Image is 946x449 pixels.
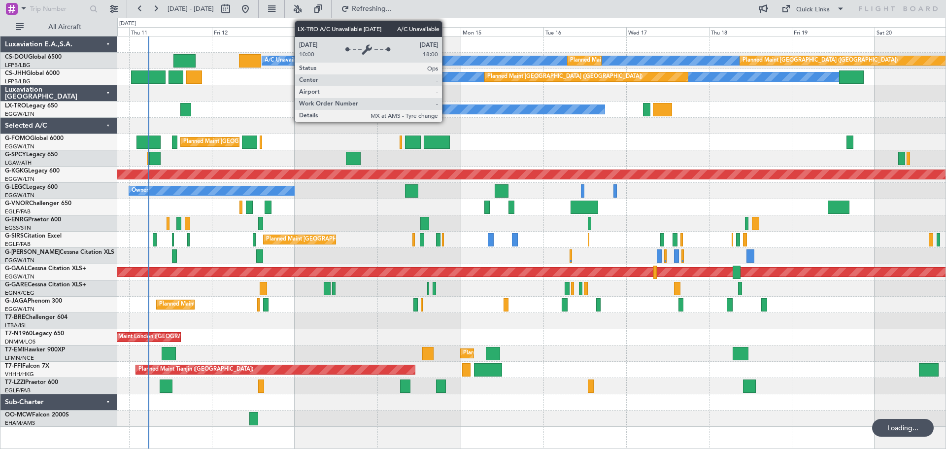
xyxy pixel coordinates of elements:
[5,331,64,337] a: T7-N1960Legacy 650
[377,27,460,36] div: Sun 14
[5,298,28,304] span: G-JAGA
[5,241,31,248] a: EGLF/FAB
[872,419,934,437] div: Loading...
[5,257,34,264] a: EGGW/LTN
[266,232,421,247] div: Planned Maint [GEOGRAPHIC_DATA] ([GEOGRAPHIC_DATA])
[5,412,32,418] span: OO-MCW
[487,69,642,84] div: Planned Maint [GEOGRAPHIC_DATA] ([GEOGRAPHIC_DATA])
[212,27,295,36] div: Fri 12
[5,152,58,158] a: G-SPCYLegacy 650
[5,103,58,109] a: LX-TROLegacy 650
[543,27,626,36] div: Tue 16
[5,419,35,427] a: EHAM/AMS
[5,110,34,118] a: EGGW/LTN
[26,24,104,31] span: All Aircraft
[168,4,214,13] span: [DATE] - [DATE]
[5,233,24,239] span: G-SIRS
[5,136,64,141] a: G-FOMOGlobal 6000
[5,338,35,345] a: DNMM/LOS
[5,136,30,141] span: G-FOMO
[5,282,86,288] a: G-GARECessna Citation XLS+
[5,62,31,69] a: LFPB/LBG
[570,53,725,68] div: Planned Maint [GEOGRAPHIC_DATA] ([GEOGRAPHIC_DATA])
[5,380,25,385] span: T7-LZZI
[5,347,65,353] a: T7-EMIHawker 900XP
[5,289,34,297] a: EGNR/CEG
[5,168,28,174] span: G-KGKG
[5,371,34,378] a: VHHH/HKG
[5,347,24,353] span: T7-EMI
[461,27,543,36] div: Mon 15
[5,233,62,239] a: G-SIRSCitation Excel
[626,27,709,36] div: Wed 17
[5,152,26,158] span: G-SPCY
[5,103,26,109] span: LX-TRO
[5,266,86,272] a: G-GAALCessna Citation XLS+
[5,192,34,199] a: EGGW/LTN
[5,184,26,190] span: G-LEGC
[5,306,34,313] a: EGGW/LTN
[5,363,49,369] a: T7-FFIFalcon 7X
[132,183,148,198] div: Owner
[5,201,71,207] a: G-VNORChallenger 650
[305,69,322,84] div: Owner
[5,249,60,255] span: G-[PERSON_NAME]
[5,249,114,255] a: G-[PERSON_NAME]Cessna Citation XLS
[159,297,314,312] div: Planned Maint [GEOGRAPHIC_DATA] ([GEOGRAPHIC_DATA])
[5,412,69,418] a: OO-MCWFalcon 2000S
[332,102,372,117] div: A/C Unavailable
[5,282,28,288] span: G-GARE
[743,53,898,68] div: Planned Maint [GEOGRAPHIC_DATA] ([GEOGRAPHIC_DATA])
[5,208,31,215] a: EGLF/FAB
[5,70,60,76] a: CS-JHHGlobal 6000
[183,135,338,149] div: Planned Maint [GEOGRAPHIC_DATA] ([GEOGRAPHIC_DATA])
[129,27,212,36] div: Thu 11
[5,322,27,329] a: LTBA/ISL
[5,201,29,207] span: G-VNOR
[5,380,58,385] a: T7-LZZIPraetor 600
[5,314,25,320] span: T7-BRE
[5,184,58,190] a: G-LEGCLegacy 600
[5,217,28,223] span: G-ENRG
[796,5,830,15] div: Quick Links
[5,54,62,60] a: CS-DOUGlobal 6500
[5,354,34,362] a: LFMN/NCE
[5,298,62,304] a: G-JAGAPhenom 300
[5,217,61,223] a: G-ENRGPraetor 600
[265,53,305,68] div: A/C Unavailable
[104,330,214,345] div: AOG Maint London ([GEOGRAPHIC_DATA])
[5,143,34,150] a: EGGW/LTN
[5,70,26,76] span: CS-JHH
[5,175,34,183] a: EGGW/LTN
[295,27,377,36] div: Sat 13
[138,362,253,377] div: Planned Maint Tianjin ([GEOGRAPHIC_DATA])
[5,159,32,167] a: LGAV/ATH
[792,27,875,36] div: Fri 19
[5,273,34,280] a: EGGW/LTN
[5,54,28,60] span: CS-DOU
[5,363,22,369] span: T7-FFI
[351,5,393,12] span: Refreshing...
[5,168,60,174] a: G-KGKGLegacy 600
[463,346,557,361] div: Planned Maint [GEOGRAPHIC_DATA]
[709,27,792,36] div: Thu 18
[30,1,87,16] input: Trip Number
[5,224,31,232] a: EGSS/STN
[119,20,136,28] div: [DATE]
[11,19,107,35] button: All Aircraft
[5,387,31,394] a: EGLF/FAB
[337,1,396,17] button: Refreshing...
[777,1,849,17] button: Quick Links
[5,266,28,272] span: G-GAAL
[5,331,33,337] span: T7-N1960
[5,314,68,320] a: T7-BREChallenger 604
[5,78,31,85] a: LFPB/LBG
